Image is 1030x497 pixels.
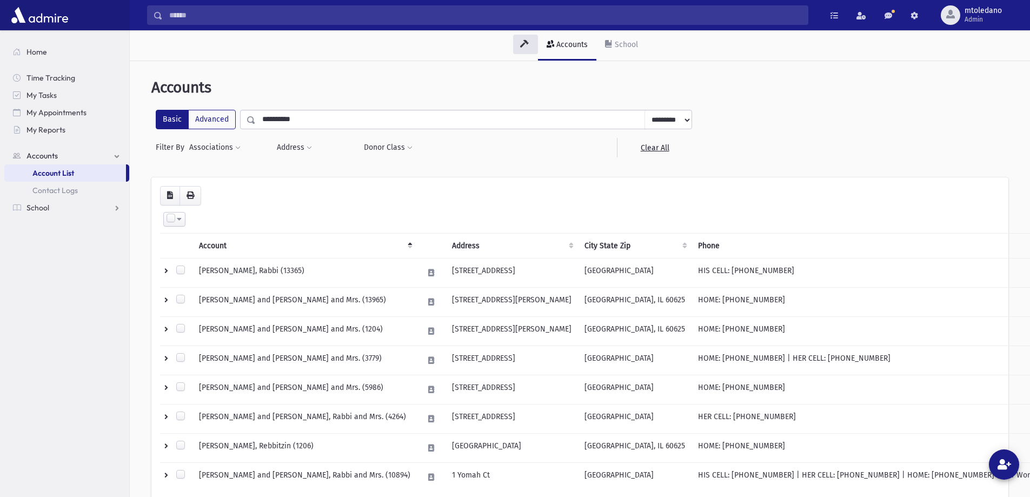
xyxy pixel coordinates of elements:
td: [GEOGRAPHIC_DATA], IL 60625 [578,316,692,346]
td: [PERSON_NAME] and [PERSON_NAME] and Mrs. (5986) [192,375,417,404]
td: [GEOGRAPHIC_DATA], IL 60625 [578,287,692,316]
span: mtoledano [965,6,1002,15]
label: Basic [156,110,189,129]
span: Contact Logs [32,185,78,195]
a: Contact Logs [4,182,129,199]
div: School [613,40,638,49]
td: [STREET_ADDRESS] [446,404,578,433]
span: Accounts [26,151,58,161]
label: Advanced [188,110,236,129]
td: [PERSON_NAME] and [PERSON_NAME] and Mrs. (3779) [192,346,417,375]
a: Time Tracking [4,69,129,87]
td: [GEOGRAPHIC_DATA] [578,346,692,375]
a: My Appointments [4,104,129,121]
td: [GEOGRAPHIC_DATA] [578,462,692,492]
td: [GEOGRAPHIC_DATA], IL 60625 [578,433,692,462]
td: [PERSON_NAME], Rabbi (13365) [192,258,417,287]
td: [STREET_ADDRESS] [446,375,578,404]
td: [STREET_ADDRESS] [446,346,578,375]
input: Search [163,5,808,25]
span: Home [26,47,47,57]
span: Time Tracking [26,73,75,83]
span: My Tasks [26,90,57,100]
button: Address [276,138,313,157]
span: My Appointments [26,108,87,117]
span: Account List [32,168,74,178]
td: [GEOGRAPHIC_DATA] [578,375,692,404]
button: Donor Class [363,138,413,157]
span: Accounts [151,78,211,96]
a: Clear All [617,138,692,157]
span: Filter By [156,142,189,153]
span: Admin [965,15,1002,24]
td: [STREET_ADDRESS][PERSON_NAME] [446,287,578,316]
a: My Reports [4,121,129,138]
img: AdmirePro [9,4,71,26]
td: 1 Yomah Ct [446,462,578,492]
td: [STREET_ADDRESS] [446,258,578,287]
button: Associations [189,138,241,157]
td: [PERSON_NAME] and [PERSON_NAME] and Mrs. (13965) [192,287,417,316]
a: Account List [4,164,126,182]
button: Print [180,186,201,206]
div: Accounts [554,40,588,49]
td: [GEOGRAPHIC_DATA] [446,433,578,462]
button: CSV [160,186,180,206]
a: Home [4,43,129,61]
td: [PERSON_NAME] and [PERSON_NAME], Rabbi and Mrs. (4264) [192,404,417,433]
th: City State Zip : activate to sort column ascending [578,233,692,258]
a: School [596,30,647,61]
td: [GEOGRAPHIC_DATA] [578,404,692,433]
span: School [26,203,49,213]
th: Account: activate to sort column descending [192,233,417,258]
td: [STREET_ADDRESS][PERSON_NAME] [446,316,578,346]
td: [PERSON_NAME] and [PERSON_NAME], Rabbi and Mrs. (10894) [192,462,417,492]
div: FilterModes [156,110,236,129]
a: My Tasks [4,87,129,104]
td: [PERSON_NAME] and [PERSON_NAME] and Mrs. (1204) [192,316,417,346]
th: Address : activate to sort column ascending [446,233,578,258]
a: Accounts [538,30,596,61]
td: [PERSON_NAME], Rebbitzin (1206) [192,433,417,462]
td: [GEOGRAPHIC_DATA] [578,258,692,287]
a: Accounts [4,147,129,164]
span: My Reports [26,125,65,135]
a: School [4,199,129,216]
